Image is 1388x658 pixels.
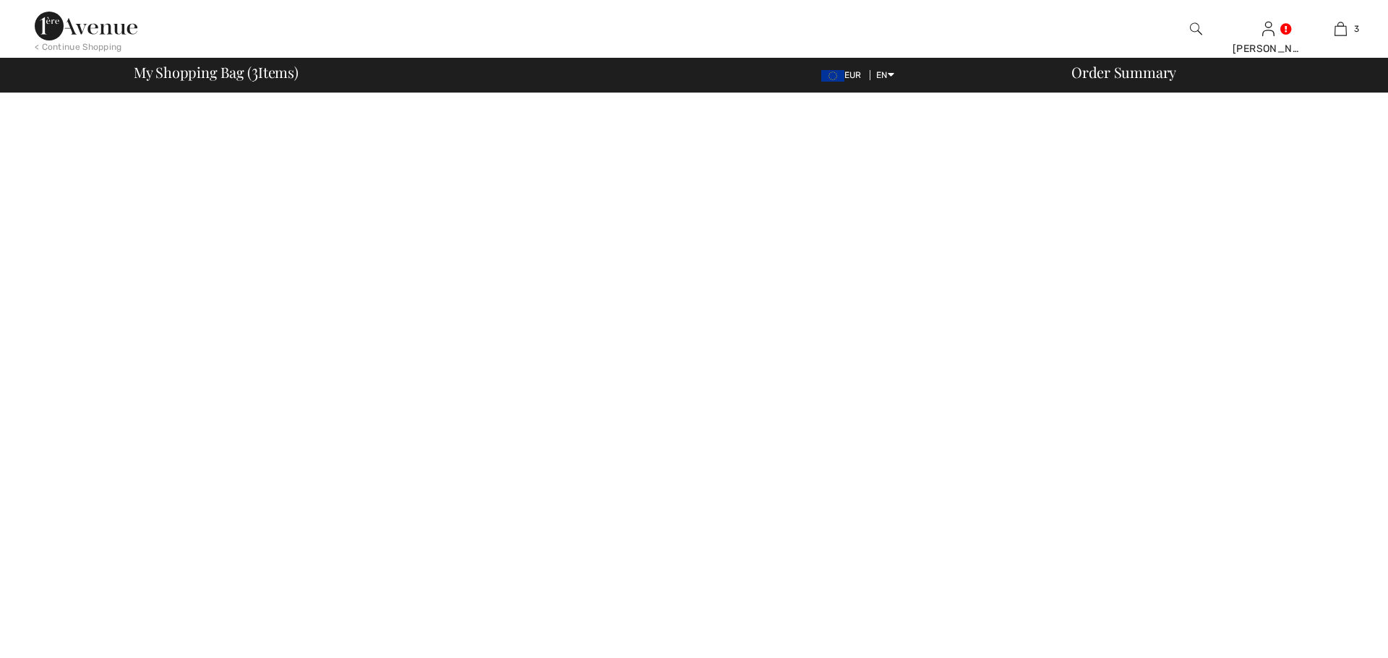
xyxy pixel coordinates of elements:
span: My Shopping Bag ( Items) [134,65,299,79]
img: search the website [1190,20,1202,38]
div: < Continue Shopping [35,40,122,53]
img: My Bag [1335,20,1347,38]
span: EN [876,70,894,80]
span: 3 [252,61,258,80]
div: Order Summary [1054,65,1379,79]
img: 1ère Avenue [35,12,137,40]
img: My Info [1262,20,1275,38]
a: 3 [1305,20,1376,38]
div: [PERSON_NAME] [1233,41,1303,56]
a: Sign In [1262,22,1275,35]
img: Euro [821,70,844,82]
span: 3 [1354,22,1359,35]
span: EUR [821,70,867,80]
